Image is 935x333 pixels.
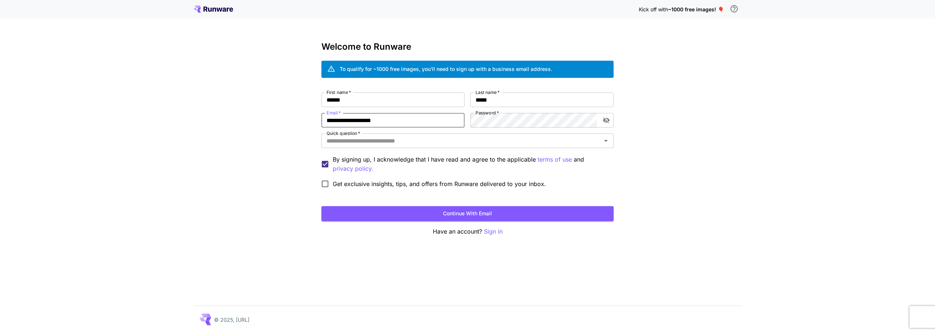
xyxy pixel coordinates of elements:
p: privacy policy. [333,164,373,173]
span: ~1000 free images! 🎈 [668,6,724,12]
label: Quick question [327,130,360,136]
span: Get exclusive insights, tips, and offers from Runware delivered to your inbox. [333,179,546,188]
label: Email [327,110,341,116]
label: Last name [476,89,500,95]
p: © 2025, [URL] [214,316,249,323]
span: Kick off with [639,6,668,12]
p: By signing up, I acknowledge that I have read and agree to the applicable and [333,155,608,173]
p: Have an account? [321,227,614,236]
button: toggle password visibility [600,114,613,127]
button: In order to qualify for free credit, you need to sign up with a business email address and click ... [727,1,741,16]
button: By signing up, I acknowledge that I have read and agree to the applicable and privacy policy. [538,155,572,164]
h3: Welcome to Runware [321,42,614,52]
label: First name [327,89,351,95]
button: Sign in [484,227,503,236]
button: By signing up, I acknowledge that I have read and agree to the applicable terms of use and [333,164,373,173]
p: terms of use [538,155,572,164]
label: Password [476,110,499,116]
button: Open [601,136,611,146]
div: To qualify for ~1000 free images, you’ll need to sign up with a business email address. [340,65,552,73]
button: Continue with email [321,206,614,221]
